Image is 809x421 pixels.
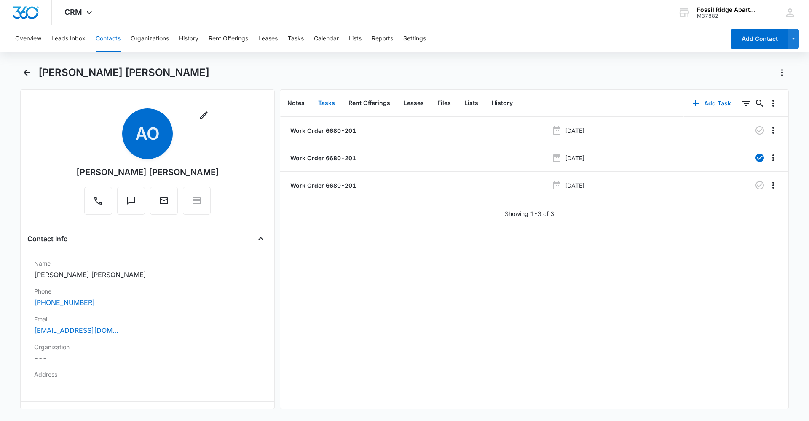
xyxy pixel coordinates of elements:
div: account id [697,13,758,19]
button: Settings [403,25,426,52]
button: Tasks [288,25,304,52]
button: Overflow Menu [766,178,780,192]
button: Notes [281,90,311,116]
a: [PHONE_NUMBER] [34,297,95,308]
button: Lists [349,25,362,52]
button: Add Task [684,93,739,113]
p: [DATE] [565,126,584,135]
p: [DATE] [565,154,584,162]
button: Call [84,187,112,215]
label: Address [34,370,261,379]
span: CRM [64,8,82,16]
button: Overview [15,25,41,52]
a: Call [84,200,112,207]
a: [EMAIL_ADDRESS][DOMAIN_NAME] [34,325,118,335]
div: Organization--- [27,339,268,367]
label: Name [34,259,261,268]
div: Name[PERSON_NAME] [PERSON_NAME] [27,256,268,283]
button: Filters [739,97,753,110]
div: Phone[PHONE_NUMBER] [27,283,268,311]
a: Work Order 6680-201 [289,126,356,135]
button: Leases [397,90,431,116]
button: Rent Offerings [209,25,248,52]
p: Showing 1-3 of 3 [505,209,554,218]
span: AO [122,108,173,159]
dd: --- [34,381,261,391]
button: Tasks [311,90,342,116]
a: Work Order 6680-201 [289,181,356,190]
h1: [PERSON_NAME] [PERSON_NAME] [38,66,209,79]
dd: --- [34,353,261,363]
a: Email [150,200,178,207]
button: Rent Offerings [342,90,397,116]
button: Reports [372,25,393,52]
h4: Contact Info [27,234,68,244]
label: Organization [34,343,261,351]
label: Phone [34,287,261,296]
button: Email [150,187,178,215]
button: Lists [458,90,485,116]
button: Text [117,187,145,215]
p: [DATE] [565,181,584,190]
label: Email [34,315,261,324]
div: Address--- [27,367,268,394]
button: Calendar [314,25,339,52]
button: Add Contact [731,29,788,49]
button: Back [20,66,33,79]
dd: [PERSON_NAME] [PERSON_NAME] [34,270,261,280]
button: Leads Inbox [51,25,86,52]
button: Leases [258,25,278,52]
button: Organizations [131,25,169,52]
div: [PERSON_NAME] [PERSON_NAME] [76,166,219,178]
button: Overflow Menu [766,151,780,165]
button: History [179,25,198,52]
button: Contacts [96,25,121,52]
button: History [485,90,520,116]
a: Text [117,200,145,207]
button: Actions [775,66,789,79]
div: account name [697,6,758,13]
button: Overflow Menu [766,124,780,137]
button: Close [254,232,268,246]
button: Overflow Menu [766,97,780,110]
button: Files [431,90,458,116]
a: Work Order 6680-201 [289,154,356,162]
div: Email[EMAIL_ADDRESS][DOMAIN_NAME] [27,311,268,339]
button: Search... [753,97,766,110]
